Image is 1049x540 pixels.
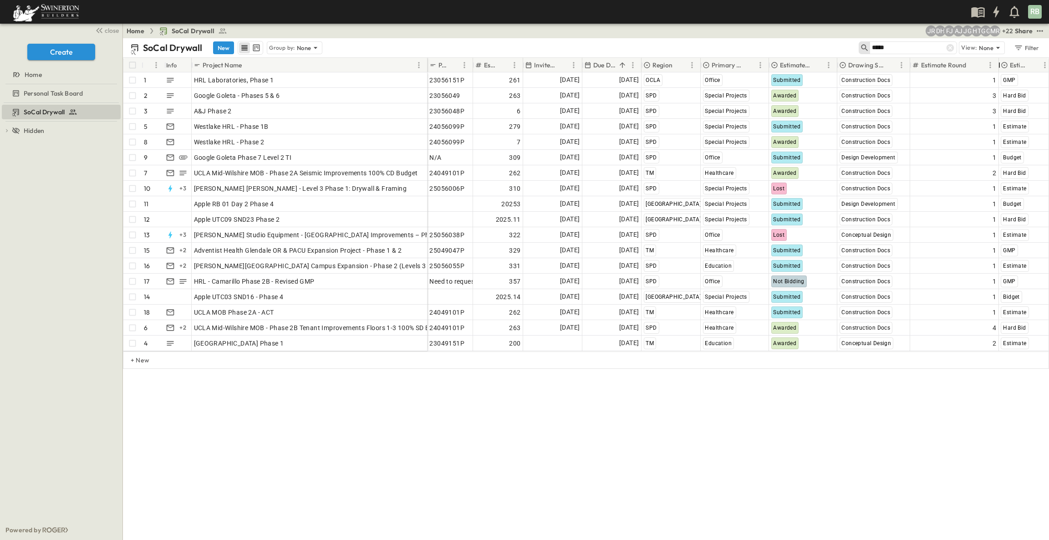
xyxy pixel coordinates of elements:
p: 3 [144,107,148,116]
span: Personal Task Board [24,89,83,98]
span: 1 [993,230,996,239]
span: [DATE] [560,183,580,194]
span: Apple RB 01 Day 2 Phase 4 [194,199,274,209]
span: Construction Docs [841,77,890,83]
span: Healthcare [705,247,733,254]
span: 357 [509,277,520,286]
button: close [92,24,121,36]
span: 262 [509,308,520,317]
a: SoCal Drywall [2,106,119,118]
span: [GEOGRAPHIC_DATA] [646,216,701,223]
span: Lost [773,232,784,238]
span: Lost [773,185,784,192]
div: # [142,58,164,72]
button: test [1034,25,1045,36]
span: 329 [509,246,520,255]
span: 6 [517,107,520,116]
p: Estimate Number [484,61,497,70]
span: Education [705,263,732,269]
span: Hard Bid [1003,325,1026,331]
span: Office [705,232,720,238]
span: Adventist Health Glendale OR & PACU Expansion Project - Phase 1 & 2 [194,246,402,255]
div: Daryll Hayward (daryll.hayward@swinerton.com) [935,25,946,36]
span: 23056049 [429,91,460,100]
p: SoCal Drywall [143,41,202,54]
span: 23049151P [429,339,464,348]
button: kanban view [250,42,262,53]
div: + 3 [178,183,188,194]
span: 24049101P [429,168,464,178]
a: Personal Task Board [2,87,119,100]
span: Design Development [841,201,895,207]
span: 1 [993,308,996,317]
span: Conceptual Design [841,232,891,238]
span: 322 [509,230,520,239]
span: 25056055P [429,261,464,270]
span: Submitted [773,154,800,161]
span: Estimate [1003,232,1026,238]
span: Not Bidding [773,278,804,285]
div: Info [166,52,177,78]
span: 1 [993,153,996,162]
span: 279 [509,122,520,131]
span: GMP [1003,278,1015,285]
div: Francisco J. Sanchez (frsanchez@swinerton.com) [944,25,955,36]
span: [DATE] [619,199,639,209]
button: Menu [151,60,162,71]
button: Sort [499,60,509,70]
p: 16 [144,261,150,270]
span: Submitted [773,77,800,83]
span: Submitted [773,247,800,254]
p: Project Name [203,61,242,70]
p: Due Date [593,61,616,70]
span: Special Projects [705,123,747,130]
button: Filter [1010,41,1042,54]
span: 1 [993,261,996,270]
span: 331 [509,261,520,270]
span: [DATE] [560,90,580,101]
span: SPD [646,278,657,285]
p: 12 [144,215,150,224]
span: Submitted [773,309,800,316]
span: Estimate [1003,185,1026,192]
span: TM [646,309,654,316]
span: [DATE] [619,121,639,132]
span: [DATE] [619,338,639,348]
span: Estimate [1003,123,1026,130]
button: Menu [755,60,766,71]
span: 263 [509,323,520,332]
span: UCLA Mid-Wilshire MOB - Phase 2A Seismic Improvements 100% CD Budget [194,168,418,178]
span: Estimate [1003,340,1026,346]
span: Awarded [773,325,796,331]
span: 23056048P [429,107,464,116]
span: 25049047P [429,246,464,255]
span: [DATE] [560,121,580,132]
span: 1 [993,292,996,301]
span: [DATE] [619,75,639,85]
p: Estimate Type [1010,61,1028,70]
p: 15 [144,246,150,255]
p: Primary Market [712,61,743,70]
button: Sort [558,60,568,70]
span: Construction Docs [841,92,890,99]
span: [DATE] [619,214,639,224]
p: Group by: [269,43,295,52]
span: 25056038P [429,230,464,239]
span: [DATE] [619,276,639,286]
span: A&J Phase 2 [194,107,232,116]
span: 23056151P [429,76,464,85]
span: Special Projects [705,139,747,145]
p: Drawing Status [848,61,884,70]
span: [DATE] [560,168,580,178]
span: 1 [993,138,996,147]
span: Special Projects [705,201,747,207]
button: Menu [896,60,907,71]
span: [DATE] [619,229,639,240]
span: [DATE] [560,276,580,286]
span: TM [646,247,654,254]
button: Sort [617,60,627,70]
span: [DATE] [560,106,580,116]
span: UCLA Mid-Wilshire MOB - Phase 2B Tenant Improvements Floors 1-3 100% SD Budget [194,323,447,332]
span: Westlake HRL - Phase 2 [194,138,265,147]
span: 24056099P [429,122,464,131]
